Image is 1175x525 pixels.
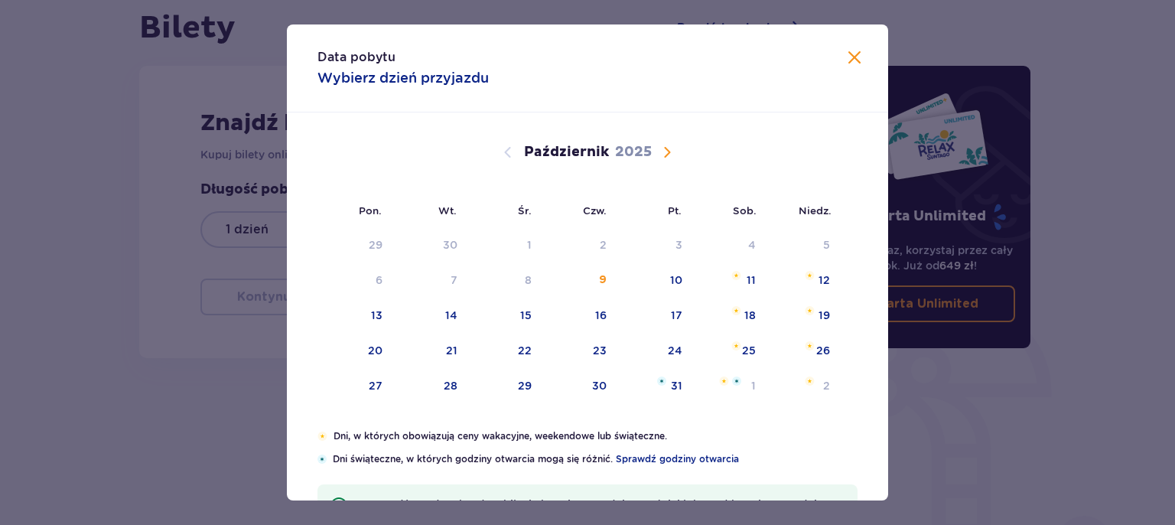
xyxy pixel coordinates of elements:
td: 30 [542,370,618,403]
div: 5 [823,237,830,253]
div: 30 [592,378,607,393]
td: 28 [393,370,469,403]
div: 17 [671,308,682,323]
div: 22 [518,343,532,358]
td: Pomarańczowa gwiazdka12 [767,264,841,298]
div: 7 [451,272,457,288]
td: Data niedostępna. piątek, 3 października 2025 [617,229,693,262]
img: Pomarańczowa gwiazdka [805,271,815,280]
td: Data niedostępna. wtorek, 7 października 2025 [393,264,469,298]
td: Data niedostępna. wtorek, 30 września 2025 [393,229,469,262]
div: 2 [823,378,830,393]
td: Pomarańczowa gwiazdka11 [693,264,767,298]
div: 6 [376,272,382,288]
td: 24 [617,334,693,368]
div: 30 [443,237,457,253]
img: Niebieska gwiazdka [657,377,666,386]
td: Pomarańczowa gwiazdka18 [693,299,767,333]
div: 21 [446,343,457,358]
div: 29 [369,237,382,253]
div: 14 [445,308,457,323]
img: Pomarańczowa gwiazdka [317,432,327,441]
td: 17 [617,299,693,333]
td: 29 [468,370,542,403]
p: Wybierz dzień przyjazdu [317,69,489,87]
div: 12 [819,272,830,288]
td: 14 [393,299,469,333]
td: Data niedostępna. poniedziałek, 6 października 2025 [317,264,393,298]
td: Data niedostępna. poniedziałek, 29 września 2025 [317,229,393,262]
p: Dni, w których obowiązują ceny wakacyjne, weekendowe lub świąteczne. [334,429,858,443]
td: 10 [617,264,693,298]
div: 18 [744,308,756,323]
button: Następny miesiąc [658,143,676,161]
div: 3 [675,237,682,253]
td: Pomarańczowa gwiazdka2 [767,370,841,403]
div: 9 [599,272,607,288]
td: 22 [468,334,542,368]
td: Data niedostępna. środa, 1 października 2025 [468,229,542,262]
a: Sprawdź godziny otwarcia [616,452,739,466]
small: Wt. [438,204,457,217]
small: Pt. [668,204,682,217]
div: 10 [670,272,682,288]
button: Poprzedni miesiąc [499,143,517,161]
td: 21 [393,334,469,368]
img: Pomarańczowa gwiazdka [731,271,741,280]
td: Data niedostępna. czwartek, 2 października 2025 [542,229,618,262]
td: 27 [317,370,393,403]
div: 15 [520,308,532,323]
div: 1 [527,237,532,253]
div: 4 [748,237,756,253]
div: 29 [518,378,532,393]
button: Zamknij [845,49,864,68]
td: 15 [468,299,542,333]
img: Pomarańczowa gwiazdka [805,377,815,386]
td: Pomarańczowa gwiazdkaNiebieska gwiazdka1 [693,370,767,403]
div: 24 [668,343,682,358]
div: 25 [742,343,756,358]
td: 16 [542,299,618,333]
div: 13 [371,308,382,323]
td: Data niedostępna. środa, 8 października 2025 [468,264,542,298]
img: Pomarańczowa gwiazdka [731,341,741,351]
p: 2025 [615,143,652,161]
small: Sob. [733,204,757,217]
div: 1 [751,378,756,393]
td: 20 [317,334,393,368]
img: Pomarańczowa gwiazdka [731,306,741,315]
div: 8 [525,272,532,288]
p: Data pobytu [317,49,395,66]
img: Pomarańczowa gwiazdka [719,377,729,386]
div: 2 [600,237,607,253]
td: Niebieska gwiazdka31 [617,370,693,403]
td: Data niedostępna. sobota, 4 października 2025 [693,229,767,262]
div: 27 [369,378,382,393]
td: Pomarańczowa gwiazdka26 [767,334,841,368]
div: 31 [671,378,682,393]
td: Pomarańczowa gwiazdka19 [767,299,841,333]
div: 23 [593,343,607,358]
td: Data niedostępna. niedziela, 5 października 2025 [767,229,841,262]
small: Śr. [518,204,532,217]
p: Październik [524,143,609,161]
td: Pomarańczowa gwiazdka25 [693,334,767,368]
div: 11 [747,272,756,288]
small: Niedz. [799,204,832,217]
img: Niebieska gwiazdka [732,377,741,386]
div: 16 [595,308,607,323]
p: Dni świąteczne, w których godziny otwarcia mogą się różnić. [333,452,858,466]
img: Pomarańczowa gwiazdka [805,341,815,351]
div: 28 [444,378,457,393]
div: 20 [368,343,382,358]
td: 9 [542,264,618,298]
small: Pon. [359,204,382,217]
div: 19 [819,308,830,323]
small: Czw. [583,204,607,217]
img: Niebieska gwiazdka [317,455,327,464]
td: 13 [317,299,393,333]
div: 26 [816,343,830,358]
td: 23 [542,334,618,368]
img: Pomarańczowa gwiazdka [805,306,815,315]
